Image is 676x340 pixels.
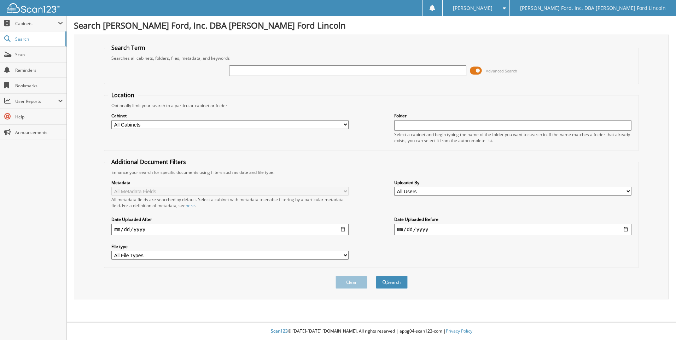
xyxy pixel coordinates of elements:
[67,323,676,340] div: © [DATE]-[DATE] [DOMAIN_NAME]. All rights reserved | appg04-scan123-com |
[111,244,349,250] label: File type
[15,67,63,73] span: Reminders
[111,180,349,186] label: Metadata
[453,6,493,10] span: [PERSON_NAME]
[111,224,349,235] input: start
[446,328,472,334] a: Privacy Policy
[394,224,631,235] input: end
[15,114,63,120] span: Help
[15,20,58,27] span: Cabinets
[15,83,63,89] span: Bookmarks
[74,19,669,31] h1: Search [PERSON_NAME] Ford, Inc. DBA [PERSON_NAME] Ford Lincoln
[394,131,631,143] div: Select a cabinet and begin typing the name of the folder you want to search in. If the name match...
[15,98,58,104] span: User Reports
[111,113,349,119] label: Cabinet
[520,6,666,10] span: [PERSON_NAME] Ford, Inc. DBA [PERSON_NAME] Ford Lincoln
[108,158,190,166] legend: Additional Document Filters
[15,129,63,135] span: Announcements
[641,306,676,340] iframe: Chat Widget
[186,203,195,209] a: here
[486,68,517,74] span: Advanced Search
[15,36,62,42] span: Search
[336,276,367,289] button: Clear
[108,44,149,52] legend: Search Term
[376,276,408,289] button: Search
[7,3,60,13] img: scan123-logo-white.svg
[271,328,288,334] span: Scan123
[108,102,635,109] div: Optionally limit your search to a particular cabinet or folder
[111,197,349,209] div: All metadata fields are searched by default. Select a cabinet with metadata to enable filtering b...
[394,113,631,119] label: Folder
[15,52,63,58] span: Scan
[111,216,349,222] label: Date Uploaded After
[108,169,635,175] div: Enhance your search for specific documents using filters such as date and file type.
[394,180,631,186] label: Uploaded By
[108,55,635,61] div: Searches all cabinets, folders, files, metadata, and keywords
[394,216,631,222] label: Date Uploaded Before
[108,91,138,99] legend: Location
